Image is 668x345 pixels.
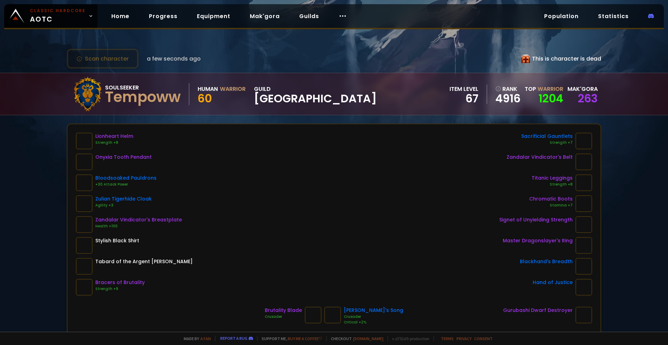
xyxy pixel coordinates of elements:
div: +30 Attack Power [95,182,157,187]
img: item-22714 [575,133,592,149]
span: [GEOGRAPHIC_DATA] [254,93,377,104]
div: Stylish Black Shirt [95,237,139,244]
div: Lionheart Helm [95,133,133,140]
a: Equipment [191,9,236,23]
span: 60 [198,91,212,106]
div: This is character is dead [522,54,601,63]
img: item-19384 [575,237,592,254]
div: item level [450,85,478,93]
img: item-19853 [575,307,592,323]
div: Blackhand's Breadth [520,258,573,265]
img: item-13965 [575,258,592,275]
img: item-11815 [575,279,592,296]
div: Strength +8 [95,140,133,146]
div: Chromatic Boots [529,195,573,203]
small: Classic Hardcore [30,8,86,14]
div: Stamina +7 [529,203,573,208]
div: Crusader [344,314,403,320]
img: item-19823 [575,154,592,170]
div: Brutality Blade [265,307,302,314]
img: item-3427 [76,237,93,254]
div: Tabard of the Argent [PERSON_NAME] [95,258,193,265]
a: Classic HardcoreAOTC [4,4,97,28]
a: 1204 [539,91,563,106]
img: item-19878 [76,174,93,191]
img: item-19907 [76,195,93,212]
span: Made by [180,336,211,341]
div: Human [198,85,218,93]
div: Health +100 [95,224,182,229]
div: Zandalar Vindicator's Belt [507,154,573,161]
div: Titanic Leggings [532,174,573,182]
a: Progress [143,9,183,23]
span: a few seconds ago [147,54,201,63]
span: Warrior [538,85,563,93]
div: Critical +2% [344,320,403,325]
span: AOTC [30,8,86,24]
span: Checkout [326,336,383,341]
div: Strength +8 [532,182,573,187]
div: rank [495,85,520,93]
div: Bracers of Brutality [95,279,145,286]
div: [PERSON_NAME]'s Song [344,307,403,314]
div: Hand of Justice [533,279,573,286]
div: Zulian Tigerhide Cloak [95,195,152,203]
button: Scan character [67,49,138,69]
div: Agility +3 [95,203,152,208]
a: Statistics [593,9,634,23]
img: item-21393 [575,216,592,233]
div: Soulseeker [105,83,181,92]
div: Strength +7 [521,140,573,146]
img: item-21457 [76,279,93,296]
div: Tempoww [105,92,181,102]
div: Signet of Unyielding Strength [499,216,573,224]
div: Zandalar Vindicator's Breastplate [95,216,182,224]
img: item-12640 [76,133,93,149]
a: [DOMAIN_NAME] [353,336,383,341]
a: Report a bug [220,336,247,341]
a: Mak'gora [244,9,285,23]
img: item-18832 [305,307,321,323]
div: Top [525,85,563,93]
div: Strength +9 [95,286,145,292]
a: Privacy [456,336,471,341]
img: item-15806 [324,307,341,323]
div: Sacrificial Gauntlets [521,133,573,140]
div: Master Dragonslayer's Ring [503,237,573,244]
div: Gurubashi Dwarf Destroyer [503,307,573,314]
div: Crusader [265,314,302,320]
span: v. d752d5 - production [388,336,429,341]
a: Consent [474,336,493,341]
div: 67 [450,93,478,104]
div: guild [254,85,377,104]
a: Terms [441,336,454,341]
span: Support me, [257,336,322,341]
div: Mak'gora [567,85,598,93]
div: Onyxia Tooth Pendant [95,154,152,161]
img: item-22999 [76,258,93,275]
a: Buy me a coffee [288,336,322,341]
a: Home [106,9,135,23]
div: 263 [567,93,598,104]
div: Bloodsoaked Pauldrons [95,174,157,182]
a: a fan [200,336,211,341]
img: item-19387 [575,195,592,212]
img: item-19822 [76,216,93,233]
a: Population [539,9,584,23]
img: item-18404 [76,154,93,170]
img: item-22385 [575,174,592,191]
div: Warrior [220,85,246,93]
a: Guilds [294,9,325,23]
a: 4916 [495,93,520,104]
